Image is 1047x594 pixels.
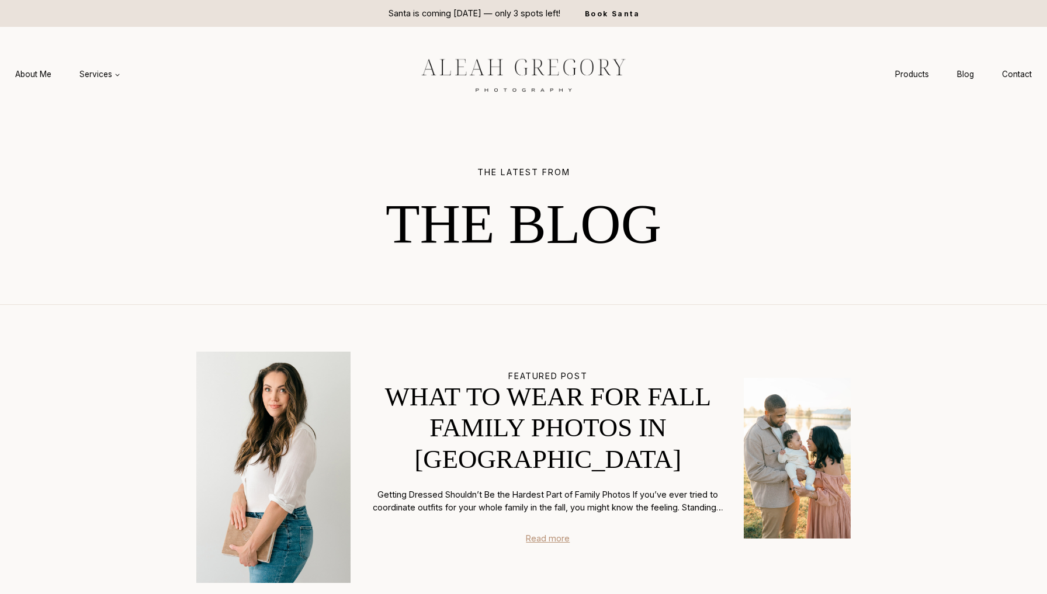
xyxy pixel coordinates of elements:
a: What to Wear for Fall Family Photos in [GEOGRAPHIC_DATA] [369,381,727,475]
nav: Secondary [881,64,1046,85]
span: Services [79,68,120,80]
img: Photographer holding a photo album, wearing a white shirt. [196,352,351,583]
a: Contact [988,64,1046,85]
p: Santa is coming [DATE] — only 3 spots left! [389,7,560,20]
a: Products [881,64,943,85]
h1: THE BLOG [47,190,1000,258]
img: aleah gregory logo [392,50,655,99]
a: Blog [943,64,988,85]
h5: FEATURED POST [369,371,727,381]
a: About Me [1,64,65,85]
nav: Primary [1,64,134,85]
h5: THE LATEST FROM [47,168,1000,186]
a: Services [65,64,134,85]
img: What to Wear for Fall Family Photos in Indianapolis [744,378,851,539]
a: Read more [526,532,570,545]
p: Getting Dressed Shouldn’t Be the Hardest Part of Family Photos If you’ve ever tried to coordinate... [369,488,727,513]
